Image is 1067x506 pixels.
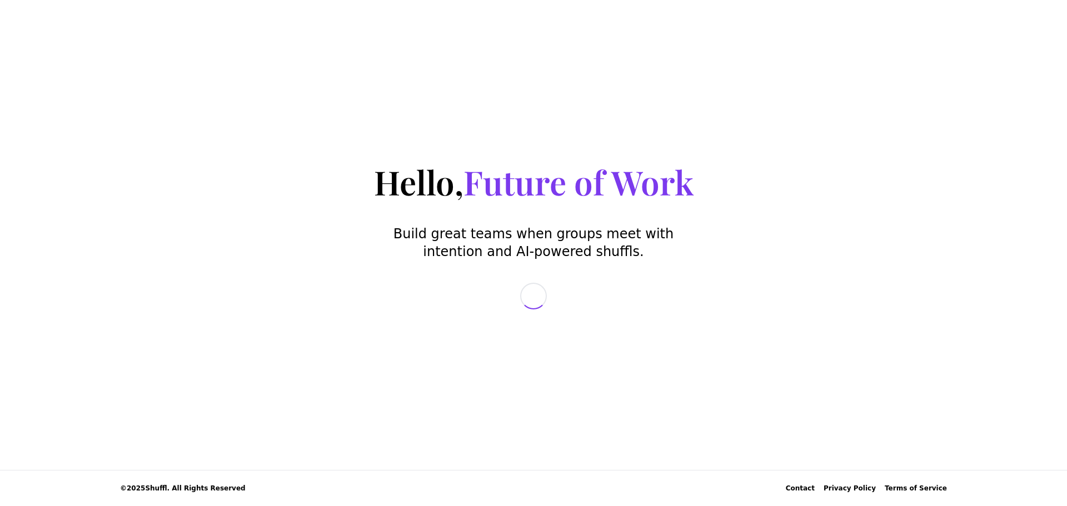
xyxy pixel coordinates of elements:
[120,484,246,493] span: © 2025 Shuffl. All Rights Reserved
[885,484,947,493] a: Terms of Service
[463,159,694,204] span: Future of Work
[374,161,694,203] h1: Hello,
[824,484,876,493] a: Privacy Policy
[391,225,676,260] p: Build great teams when groups meet with intention and AI-powered shuffls.
[786,484,815,493] div: Contact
